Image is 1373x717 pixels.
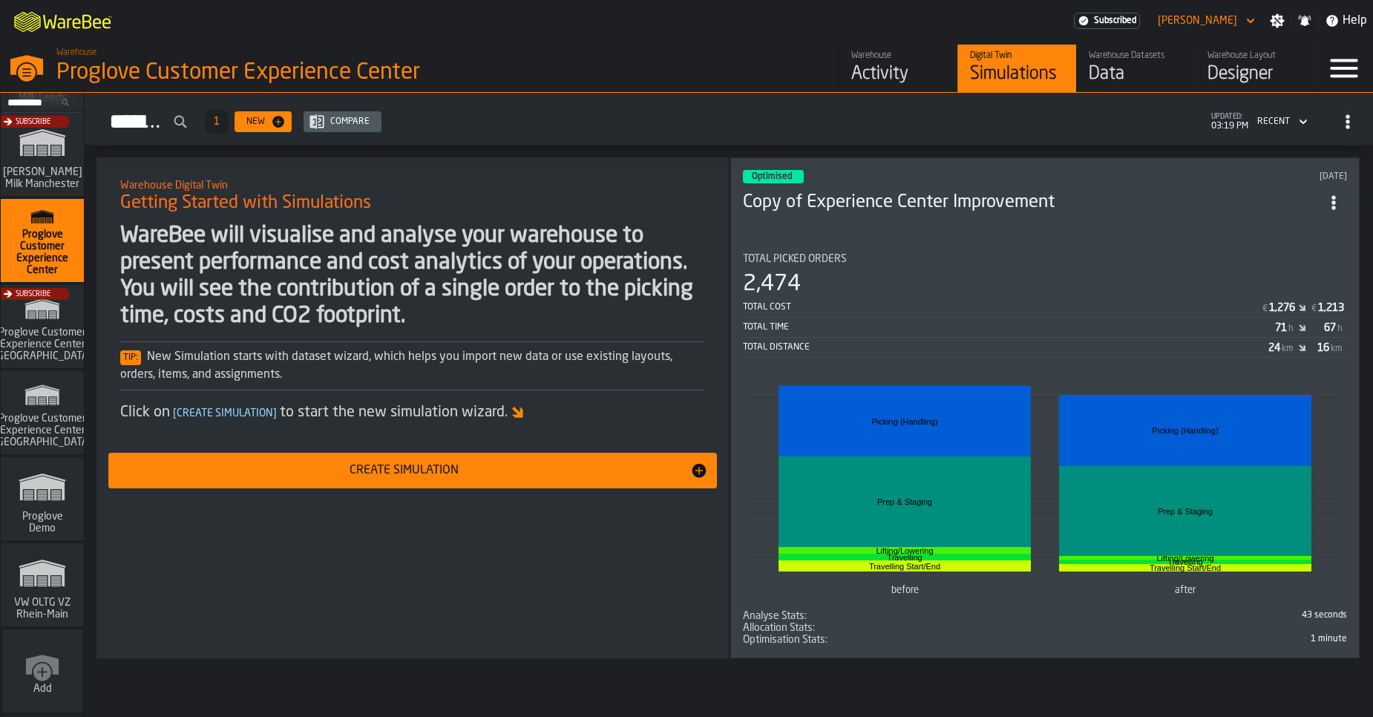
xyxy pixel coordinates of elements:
[304,111,381,132] button: button-Compare
[970,62,1064,86] div: Simulations
[743,253,1347,265] div: Title
[56,59,457,86] div: Proglove Customer Experience Center
[1257,117,1290,127] div: DropdownMenuValue-4
[1048,610,1347,621] div: 43 seconds
[16,290,50,298] span: Subscribe
[1158,15,1237,27] div: DropdownMenuValue-Sebastian Petruch Petruch
[743,170,804,183] div: status-3 2
[1343,12,1367,30] span: Help
[891,585,919,595] text: before
[1268,342,1280,354] div: Stat Value
[235,111,292,132] button: button-New
[743,342,1268,353] div: Total Distance
[120,223,705,330] div: WareBee will visualise and analyse your warehouse to present performance and cost analytics of yo...
[743,253,847,265] span: Total Picked Orders
[117,462,690,479] div: Create Simulation
[1319,12,1373,30] label: button-toggle-Help
[743,610,1347,622] div: stat-Analyse Stats:
[1337,324,1343,334] span: h
[173,408,177,419] span: [
[1074,13,1140,29] a: link-to-/wh/i/ad8a128b-0962-41b6-b9c5-f48cc7973f93/settings/billing
[2,629,82,716] a: link-to-/wh/new
[1207,62,1302,86] div: Designer
[743,241,1347,646] section: card-SimulationDashboardCard-optimised
[1314,45,1373,92] label: button-toggle-Menu
[1275,322,1287,334] div: Stat Value
[1,285,84,371] a: link-to-/wh/i/fa949e79-6535-42a1-9210-3ec8e248409d/simulations
[7,511,78,534] span: Proglove Demo
[1089,50,1183,61] div: Warehouse Datasets
[1074,13,1140,29] div: Menu Subscription
[743,191,1320,215] h3: Copy of Experience Center Improvement
[120,348,705,384] div: New Simulation starts with dataset wizard, which helps you import new data or use existing layout...
[1211,113,1248,121] span: updated:
[744,373,1346,607] div: stat-
[1282,344,1294,354] span: km
[1175,585,1196,595] text: after
[752,172,792,181] span: Optimised
[1207,50,1302,61] div: Warehouse Layout
[743,622,1042,634] div: Title
[743,634,1347,646] span: 118
[743,634,1042,646] div: Title
[851,50,946,61] div: Warehouse
[851,62,946,86] div: Activity
[743,302,1261,312] div: Total Cost
[743,271,801,298] div: 2,474
[170,408,280,419] span: Create Simulation
[957,45,1076,92] a: link-to-/wh/i/ad8a128b-0962-41b6-b9c5-f48cc7973f93/simulations
[1077,171,1347,182] div: Updated: 3/19/2025, 11:31:20 AM Created: 8/13/2024, 6:30:34 PM
[108,169,717,223] div: title-Getting Started with Simulations
[1291,13,1318,28] label: button-toggle-Notifications
[1,371,84,457] a: link-to-/wh/i/b725f59e-a7b8-4257-9acf-85a504d5909c/simulations
[1089,62,1183,86] div: Data
[1269,302,1295,314] div: Stat Value
[108,453,717,488] button: button-Create Simulation
[240,117,271,127] div: New
[96,157,729,658] div: ItemListCard-
[324,117,376,127] div: Compare
[1264,13,1291,28] label: button-toggle-Settings
[120,191,371,215] span: Getting Started with Simulations
[1317,342,1329,354] div: Stat Value
[1152,12,1258,30] div: DropdownMenuValue-Sebastian Petruch Petruch
[1,113,84,199] a: link-to-/wh/i/b09612b5-e9f1-4a3a-b0a4-784729d61419/simulations
[273,408,277,419] span: ]
[743,634,1347,646] div: stat-Optimisation Stats:
[1,543,84,629] a: link-to-/wh/i/44979e6c-6f66-405e-9874-c1e29f02a54a/simulations
[730,157,1360,658] div: ItemListCard-DashboardItemContainer
[1324,322,1336,334] div: Stat Value
[1262,304,1268,314] span: €
[56,48,96,58] span: Warehouse
[743,253,1347,358] div: stat-Total Picked Orders
[7,229,78,276] span: Proglove Customer Experience Center
[839,45,957,92] a: link-to-/wh/i/ad8a128b-0962-41b6-b9c5-f48cc7973f93/feed/
[120,402,705,423] div: Click on to start the new simulation wizard.
[743,322,1275,333] div: Total Time
[1048,634,1347,644] div: 1 minute
[1076,45,1195,92] a: link-to-/wh/i/ad8a128b-0962-41b6-b9c5-f48cc7973f93/data
[1251,113,1311,131] div: DropdownMenuValue-4
[1094,16,1136,26] span: Subscribed
[1211,121,1248,131] span: 03:19 PM
[1311,304,1317,314] span: €
[33,683,52,695] span: Add
[1331,344,1343,354] span: km
[1,199,84,285] a: link-to-/wh/i/ad8a128b-0962-41b6-b9c5-f48cc7973f93/simulations
[214,117,220,127] span: 1
[120,177,705,191] h2: Sub Title
[85,93,1373,145] h2: button-Simulations
[743,634,828,646] span: Optimisation Stats:
[970,50,1064,61] div: Digital Twin
[743,622,815,634] span: Allocation Stats:
[743,622,1347,634] div: stat-Allocation Stats:
[1,457,84,543] a: link-to-/wh/i/e36b03eb-bea5-40ab-83a2-6422b9ded721/simulations
[120,350,141,365] span: Tip:
[16,118,50,126] span: Subscribe
[743,610,1042,622] div: Title
[743,610,807,622] span: Analyse Stats:
[199,110,235,134] div: ButtonLoadMore-Load More-Prev-First-Last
